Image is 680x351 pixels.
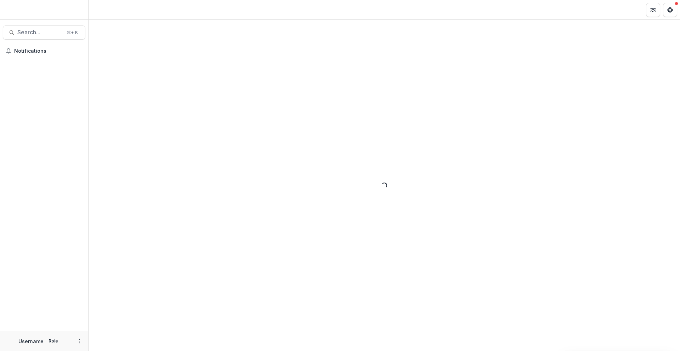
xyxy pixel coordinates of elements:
p: Username [18,338,44,345]
span: Search... [17,29,62,36]
button: Search... [3,25,85,40]
button: Notifications [3,45,85,57]
button: More [75,337,84,345]
button: Get Help [663,3,677,17]
div: ⌘ + K [65,29,79,36]
p: Role [46,338,60,344]
span: Notifications [14,48,83,54]
button: Partners [646,3,660,17]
